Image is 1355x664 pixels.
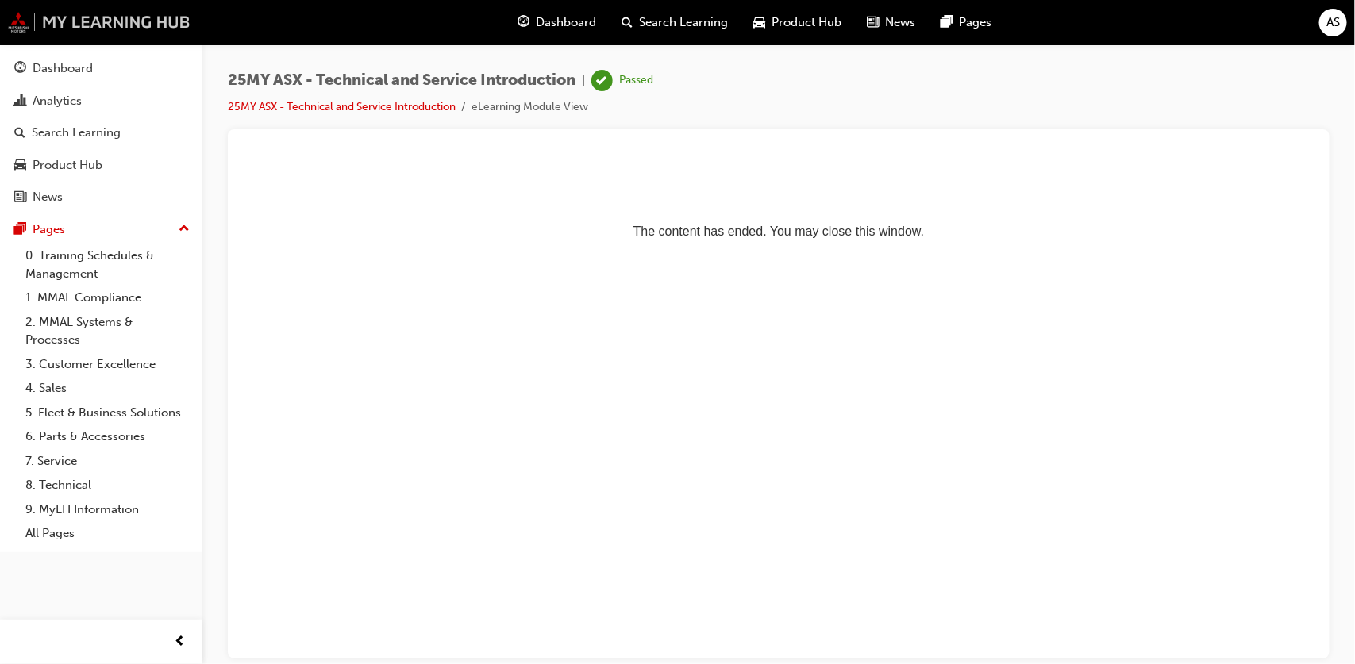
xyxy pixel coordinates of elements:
a: Search Learning [6,118,196,148]
span: chart-icon [14,94,26,109]
a: All Pages [19,521,196,546]
button: AS [1319,9,1347,36]
a: Dashboard [6,54,196,83]
span: car-icon [754,13,766,33]
a: 25MY ASX - Technical and Service Introduction [228,100,456,113]
span: News [886,13,916,32]
span: AS [1326,13,1340,32]
span: car-icon [14,159,26,173]
a: news-iconNews [855,6,929,39]
a: guage-iconDashboard [506,6,610,39]
span: 25MY ASX - Technical and Service Introduction [228,71,575,90]
span: pages-icon [14,223,26,237]
div: News [33,188,63,206]
span: guage-icon [14,62,26,76]
a: Analytics [6,86,196,116]
a: News [6,182,196,212]
a: Product Hub [6,151,196,180]
span: guage-icon [518,13,530,33]
a: 9. MyLH Information [19,497,196,522]
a: 7. Service [19,449,196,474]
span: pages-icon [941,13,953,33]
a: 4. Sales [19,376,196,401]
a: 3. Customer Excellence [19,352,196,377]
div: Passed [619,73,653,88]
span: up-icon [179,219,190,240]
button: DashboardAnalyticsSearch LearningProduct HubNews [6,51,196,215]
span: Product Hub [772,13,842,32]
span: Pages [960,13,992,32]
div: Product Hub [33,156,102,175]
button: Pages [6,215,196,244]
span: prev-icon [175,632,187,652]
a: search-iconSearch Learning [610,6,741,39]
div: Analytics [33,92,82,110]
a: 1. MMAL Compliance [19,286,196,310]
div: Dashboard [33,59,93,78]
span: Search Learning [640,13,729,32]
span: search-icon [14,126,25,140]
span: learningRecordVerb_PASS-icon [591,70,613,91]
img: mmal [8,12,191,33]
a: 5. Fleet & Business Solutions [19,401,196,425]
a: 2. MMAL Systems & Processes [19,310,196,352]
a: pages-iconPages [929,6,1005,39]
span: news-icon [868,13,880,33]
a: car-iconProduct Hub [741,6,855,39]
p: The content has ended. You may close this window. [6,13,1070,84]
a: 8. Technical [19,473,196,497]
div: Pages [33,221,65,239]
span: news-icon [14,190,26,205]
div: Search Learning [32,124,121,142]
span: Dashboard [537,13,597,32]
a: 6. Parts & Accessories [19,424,196,449]
a: 0. Training Schedules & Management [19,244,196,286]
span: | [582,71,585,90]
li: eLearning Module View [472,98,588,117]
span: search-icon [622,13,633,33]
